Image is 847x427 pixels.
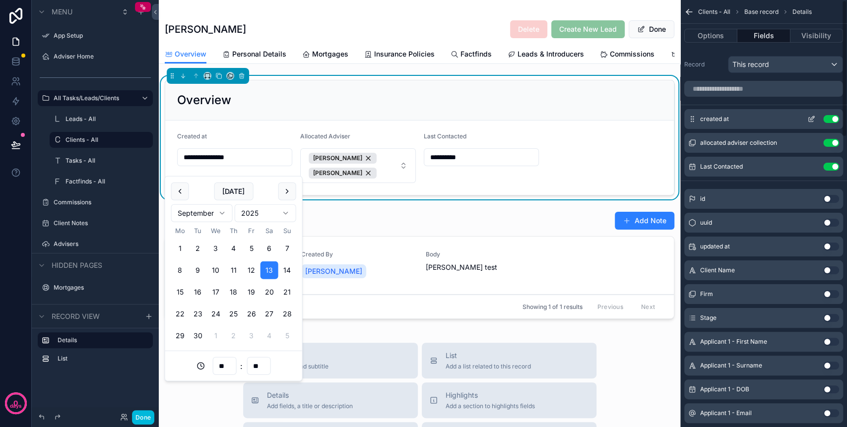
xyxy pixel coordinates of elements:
[171,327,189,345] button: Monday, 29 September 2025
[52,311,100,321] span: Record view
[312,49,348,59] span: Mortgages
[225,327,243,345] button: Thursday, 2 October 2025
[171,283,189,301] button: Monday, 15 September 2025
[225,305,243,323] button: Thursday, 25 September 2025
[207,327,225,345] button: Wednesday, 1 October 2025
[177,92,231,108] h2: Overview
[189,327,207,345] button: Tuesday, 30 September 2025
[610,49,654,59] span: Commissions
[54,304,147,311] label: Insurance Policies
[54,284,147,292] label: Mortgages
[261,327,278,345] button: Saturday, 4 October 2025
[278,226,296,236] th: Sunday
[54,53,147,61] a: Adviser Home
[165,45,206,64] a: Overview
[243,261,261,279] button: Friday, 12 September 2025
[65,136,147,144] label: Clients - All
[684,29,737,43] button: Options
[243,305,261,323] button: Friday, 26 September 2025
[225,226,243,236] th: Thursday
[364,45,435,65] a: Insurance Policies
[13,398,18,408] p: 0
[54,240,147,248] label: Advisers
[243,327,261,345] button: Friday, 3 October 2025
[302,45,348,65] a: Mortgages
[508,45,584,65] a: Leads & Introducers
[222,45,286,65] a: Personal Details
[225,261,243,279] button: Thursday, 11 September 2025
[189,283,207,301] button: Tuesday, 16 September 2025
[189,261,207,279] button: Tuesday, 9 September 2025
[243,226,261,236] th: Friday
[54,219,147,227] label: Client Notes
[175,49,206,59] span: Overview
[600,45,654,65] a: Commissions
[243,343,418,378] button: TitleAdd a title and subtitle
[446,351,531,361] span: List
[243,240,261,257] button: Friday, 5 September 2025
[698,8,730,16] span: Clients - All
[171,240,189,257] button: Monday, 1 September 2025
[65,178,147,185] label: Factfinds - All
[54,94,133,102] label: All Tasks/Leads/Clients
[300,132,350,140] span: Allocated Adviser
[744,8,779,16] span: Base record
[732,60,769,69] span: This record
[171,226,189,236] th: Monday
[451,45,492,65] a: Factfinds
[522,303,582,311] span: Showing 1 of 1 results
[728,56,843,73] button: This record
[267,402,353,410] span: Add fields, a title or description
[132,410,154,425] button: Done
[737,29,790,43] button: Fields
[629,20,674,38] button: Done
[278,327,296,345] button: Sunday, 5 October 2025
[171,305,189,323] button: Monday, 22 September 2025
[207,283,225,301] button: Wednesday, 17 September 2025
[243,382,418,418] button: DetailsAdd fields, a title or description
[313,154,362,162] span: [PERSON_NAME]
[232,49,286,59] span: Personal Details
[700,314,717,322] span: Stage
[700,338,767,346] span: Applicant 1 - First Name
[58,336,145,344] label: Details
[177,132,207,140] span: Created at
[52,260,102,270] span: Hidden pages
[700,385,749,393] span: Applicant 1 - DOB
[300,148,415,183] button: Select Button
[65,157,147,165] label: Tasks - All
[243,283,261,301] button: Friday, 19 September 2025
[278,305,296,323] button: Sunday, 28 September 2025
[278,283,296,301] button: Sunday, 21 September 2025
[700,115,729,123] span: created at
[189,240,207,257] button: Tuesday, 2 September 2025
[446,402,535,410] span: Add a section to highlights fields
[261,226,278,236] th: Saturday
[700,163,743,171] span: Last Contacted
[261,240,278,257] button: Saturday, 6 September 2025
[52,7,72,17] span: Menu
[374,49,435,59] span: Insurance Policies
[225,283,243,301] button: Thursday, 18 September 2025
[58,355,145,363] label: List
[700,139,777,147] span: allocated adviser collection
[309,153,377,164] button: Unselect 3
[278,261,296,279] button: Sunday, 14 September 2025
[165,22,246,36] h1: [PERSON_NAME]
[518,49,584,59] span: Leads & Introducers
[65,115,147,123] a: Leads - All
[54,32,147,40] label: App Setup
[422,343,596,378] button: ListAdd a list related to this record
[267,390,353,400] span: Details
[207,261,225,279] button: Wednesday, 10 September 2025
[313,169,362,177] span: [PERSON_NAME]
[422,382,596,418] button: HighlightsAdd a section to highlights fields
[207,226,225,236] th: Wednesday
[54,198,147,206] a: Commissions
